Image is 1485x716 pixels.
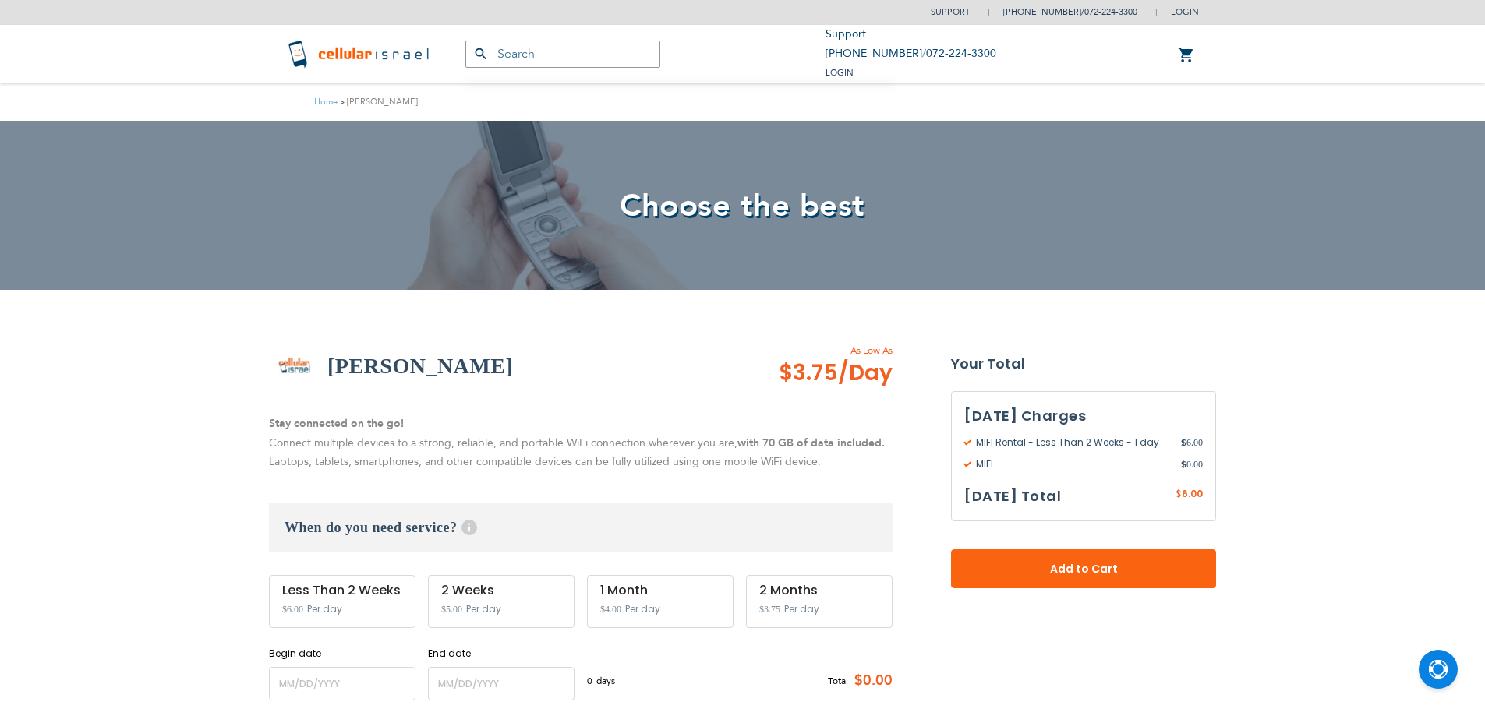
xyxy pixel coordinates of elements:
[828,674,848,688] span: Total
[1171,6,1199,18] span: Login
[600,584,720,598] div: 1 Month
[951,352,1216,376] strong: Your Total
[1181,457,1186,471] span: $
[964,404,1203,428] h3: [DATE] Charges
[964,485,1061,508] h3: [DATE] Total
[269,416,404,431] strong: Stay connected on the go!
[737,344,893,358] span: As Low As
[779,358,893,389] span: $3.75
[314,96,338,108] a: Home
[269,647,415,661] label: Begin date
[988,1,1137,23] li: /
[1182,487,1203,500] span: 6.00
[620,185,865,227] span: Choose the best
[428,667,575,700] input: MM/DD/YYYY
[826,46,922,61] a: [PHONE_NUMBER]
[1181,457,1203,471] span: 0.00
[826,67,854,79] span: Login
[269,414,893,472] p: Connect multiple devices to a strong, reliable, and portable WiFi connection wherever you are, La...
[848,669,893,693] span: $0.00
[282,584,402,598] div: Less Than 2 Weeks
[964,457,1181,471] span: MIFI
[600,604,621,615] span: $4.00
[625,602,660,616] span: Per day
[338,94,418,109] li: [PERSON_NAME]
[926,46,996,61] a: 072-224-3300
[1176,488,1182,502] span: $
[287,38,434,69] img: Cellular Israel Logo
[428,647,575,661] label: End date
[465,41,660,68] input: Search
[466,602,501,616] span: Per day
[1084,6,1137,18] a: 072-224-3300
[1003,6,1081,18] a: [PHONE_NUMBER]
[587,674,596,688] span: 0
[596,674,615,688] span: days
[269,503,893,552] h3: When do you need service?
[269,667,415,700] input: MM/DD/YYYY
[327,351,513,382] h2: [PERSON_NAME]
[838,358,893,389] span: /Day
[441,584,561,598] div: 2 Weeks
[737,436,885,450] strong: with 70 GB of data included.
[441,604,462,615] span: $5.00
[826,26,866,41] a: Support
[1002,561,1165,577] span: Add to Cart
[759,604,780,615] span: $3.75
[931,6,970,18] a: Support
[1181,436,1203,450] span: 6.00
[759,584,879,598] div: 2 Months
[461,520,477,535] span: Help
[784,602,819,616] span: Per day
[1181,436,1186,450] span: $
[826,44,996,64] li: /
[307,602,342,616] span: Per day
[951,549,1216,588] button: Add to Cart
[964,436,1181,450] span: MIFI Rental - Less Than 2 Weeks - 1 day
[269,340,320,391] img: MIFI Rental
[282,604,303,615] span: $6.00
